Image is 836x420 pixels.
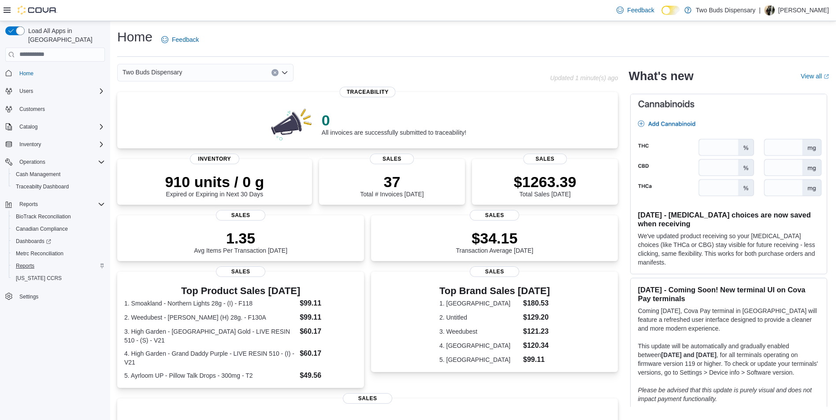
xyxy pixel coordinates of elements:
[514,173,576,198] div: Total Sales [DATE]
[269,106,315,141] img: 0
[12,261,38,271] a: Reports
[16,157,105,167] span: Operations
[5,63,105,326] nav: Complex example
[9,247,108,260] button: Metrc Reconciliation
[12,224,71,234] a: Canadian Compliance
[523,326,550,337] dd: $121.23
[19,70,33,77] span: Home
[12,273,65,284] a: [US_STATE] CCRS
[16,238,51,245] span: Dashboards
[2,67,108,80] button: Home
[12,236,105,247] span: Dashboards
[2,121,108,133] button: Catalog
[439,327,520,336] dt: 3. Weedubest
[343,393,392,404] span: Sales
[16,262,34,269] span: Reports
[523,154,567,164] span: Sales
[638,210,820,228] h3: [DATE] - [MEDICAL_DATA] choices are now saved when receiving
[16,275,62,282] span: [US_STATE] CCRS
[16,139,45,150] button: Inventory
[124,313,296,322] dt: 2. Weedubest - [PERSON_NAME] (H) 28g. - F130A
[300,370,357,381] dd: $49.56
[764,5,775,15] div: Chris Miller
[16,183,69,190] span: Traceabilty Dashboard
[16,213,71,220] span: BioTrack Reconciliation
[16,171,60,178] span: Cash Management
[123,67,182,77] span: Two Buds Dispensary
[16,157,49,167] button: Operations
[19,158,45,166] span: Operations
[9,260,108,272] button: Reports
[158,31,202,48] a: Feedback
[523,298,550,309] dd: $180.53
[638,306,820,333] p: Coming [DATE], Cova Pay terminal in [GEOGRAPHIC_DATA] will feature a refreshed user interface des...
[9,272,108,284] button: [US_STATE] CCRS
[19,88,33,95] span: Users
[16,250,63,257] span: Metrc Reconciliation
[627,6,654,15] span: Feedback
[2,138,108,151] button: Inventory
[165,173,264,198] div: Expired or Expiring in Next 30 Days
[16,68,105,79] span: Home
[12,248,105,259] span: Metrc Reconciliation
[322,111,466,136] div: All invoices are successfully submitted to traceability!
[12,273,105,284] span: Washington CCRS
[271,69,279,76] button: Clear input
[124,371,296,380] dt: 5. Ayrloom UP - Pillow Talk Drops - 300mg - T2
[638,387,812,402] em: Please be advised that this update is purely visual and does not impact payment functionality.
[16,122,41,132] button: Catalog
[628,69,693,83] h2: What's new
[194,229,287,254] div: Avg Items Per Transaction [DATE]
[439,355,520,364] dt: 5. [GEOGRAPHIC_DATA]
[216,266,265,277] span: Sales
[322,111,466,129] p: 0
[613,1,658,19] a: Feedback
[300,326,357,337] dd: $60.17
[2,103,108,115] button: Customers
[360,173,424,191] p: 37
[12,169,105,180] span: Cash Management
[638,285,820,303] h3: [DATE] - Coming Soon! New terminal UI on Cova Pay terminals
[439,299,520,308] dt: 1. [GEOGRAPHIC_DATA]
[2,156,108,168] button: Operations
[9,210,108,223] button: BioTrack Reconciliation
[638,342,820,377] p: This update will be automatically and gradually enabled between , for all terminals operating on ...
[801,73,829,80] a: View allExternal link
[12,248,67,259] a: Metrc Reconciliation
[16,291,105,302] span: Settings
[2,85,108,97] button: Users
[172,35,199,44] span: Feedback
[360,173,424,198] div: Total # Invoices [DATE]
[9,235,108,247] a: Dashboards
[470,210,519,221] span: Sales
[190,154,239,164] span: Inventory
[300,312,357,323] dd: $99.11
[550,74,618,81] p: Updated 1 minute(s) ago
[16,68,37,79] a: Home
[16,225,68,232] span: Canadian Compliance
[456,229,534,254] div: Transaction Average [DATE]
[12,181,105,192] span: Traceabilty Dashboard
[824,74,829,79] svg: External link
[19,106,45,113] span: Customers
[470,266,519,277] span: Sales
[19,141,41,148] span: Inventory
[523,312,550,323] dd: $129.20
[661,6,680,15] input: Dark Mode
[9,168,108,181] button: Cash Management
[759,5,761,15] p: |
[514,173,576,191] p: $1263.39
[16,199,105,210] span: Reports
[16,291,42,302] a: Settings
[456,229,534,247] p: $34.15
[19,123,37,130] span: Catalog
[439,341,520,350] dt: 4. [GEOGRAPHIC_DATA]
[12,169,64,180] a: Cash Management
[778,5,829,15] p: [PERSON_NAME]
[194,229,287,247] p: 1.35
[12,211,74,222] a: BioTrack Reconciliation
[117,28,152,46] h1: Home
[9,223,108,235] button: Canadian Compliance
[165,173,264,191] p: 910 units / 0 g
